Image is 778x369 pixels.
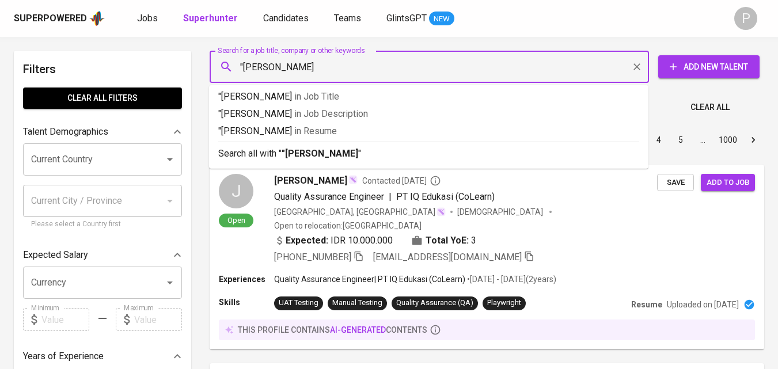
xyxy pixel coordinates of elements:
span: Clear All [690,100,730,115]
b: Expected: [286,234,328,248]
span: [DEMOGRAPHIC_DATA] [457,206,545,218]
div: Expected Salary [23,244,182,267]
span: Quality Assurance Engineer [274,191,384,202]
button: Clear All filters [23,88,182,109]
h6: Filters [23,60,182,78]
p: • [DATE] - [DATE] ( 2 years ) [465,273,556,285]
p: Open to relocation : [GEOGRAPHIC_DATA] [274,220,422,231]
span: [PHONE_NUMBER] [274,252,351,263]
p: Please select a Country first [31,219,174,230]
span: [PERSON_NAME] [274,174,347,188]
b: Total YoE: [426,234,469,248]
p: "[PERSON_NAME] [218,90,639,104]
button: Clear [629,59,645,75]
nav: pagination navigation [560,131,764,149]
a: Teams [334,12,363,26]
div: Talent Demographics [23,120,182,143]
div: P [734,7,757,30]
div: J [219,174,253,208]
a: Superhunter [183,12,240,26]
div: Superpowered [14,12,87,25]
button: Go to page 4 [650,131,668,149]
div: … [693,134,712,146]
span: NEW [429,13,454,25]
div: IDR 10.000.000 [274,234,393,248]
p: Quality Assurance Engineer | PT IQ Edukasi (CoLearn) [274,273,465,285]
button: Open [162,275,178,291]
p: Resume [631,299,662,310]
span: PT IQ Edukasi (CoLearn) [396,191,495,202]
p: Uploaded on [DATE] [667,299,739,310]
a: GlintsGPT NEW [386,12,454,26]
img: magic_wand.svg [348,175,358,184]
p: Skills [219,296,274,308]
a: Superpoweredapp logo [14,10,105,27]
span: in Resume [294,125,337,136]
span: Clear All filters [32,91,173,105]
p: Expected Salary [23,248,88,262]
span: Contacted [DATE] [362,175,441,187]
span: Jobs [137,13,158,24]
button: Open [162,151,178,168]
a: Jobs [137,12,160,26]
p: Years of Experience [23,349,104,363]
div: Playwright [487,298,521,309]
span: Open [223,215,250,225]
svg: By Batam recruiter [430,175,441,187]
button: Add New Talent [658,55,760,78]
button: Go to page 5 [671,131,690,149]
p: Experiences [219,273,274,285]
div: Years of Experience [23,345,182,368]
span: GlintsGPT [386,13,427,24]
button: Save [657,174,694,192]
span: | [389,190,392,204]
span: Add New Talent [667,60,750,74]
b: "[PERSON_NAME] [282,148,358,159]
span: Save [663,176,688,189]
div: UAT Testing [279,298,318,309]
p: this profile contains contents [238,324,427,336]
div: [GEOGRAPHIC_DATA], [GEOGRAPHIC_DATA] [274,206,446,218]
button: Add to job [701,174,755,192]
p: "[PERSON_NAME] [218,124,639,138]
div: Quality Assurance (QA) [396,298,473,309]
span: [EMAIL_ADDRESS][DOMAIN_NAME] [373,252,522,263]
span: in Job Description [294,108,368,119]
button: Clear All [686,97,734,118]
span: 3 [471,234,476,248]
p: Search all with " " [218,147,639,161]
img: magic_wand.svg [437,207,446,216]
button: Go to next page [744,131,762,149]
span: in Job Title [294,91,339,102]
img: app logo [89,10,105,27]
b: Superhunter [183,13,238,24]
span: Teams [334,13,361,24]
span: AI-generated [330,325,386,334]
input: Value [41,308,89,331]
div: Manual Testing [332,298,382,309]
a: Candidates [263,12,311,26]
span: Add to job [707,176,749,189]
p: Talent Demographics [23,125,108,139]
button: Go to page 1000 [715,131,741,149]
input: Value [134,308,182,331]
p: "[PERSON_NAME] [218,107,639,121]
span: Candidates [263,13,309,24]
a: JOpen[PERSON_NAME]Contacted [DATE]Quality Assurance Engineer|PT IQ Edukasi (CoLearn)[GEOGRAPHIC_D... [210,165,764,349]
